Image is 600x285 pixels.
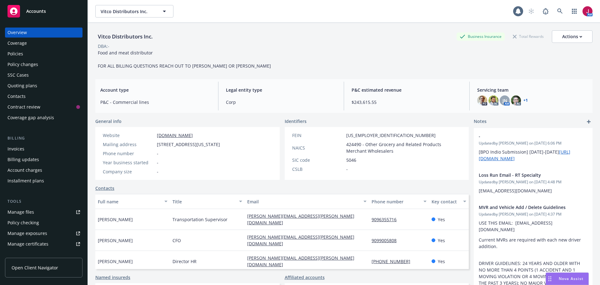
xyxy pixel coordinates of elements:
[5,198,82,205] div: Tools
[5,239,82,249] a: Manage certificates
[479,220,587,233] p: USE THIS EMAIL: [EMAIL_ADDRESS][DOMAIN_NAME]
[5,28,82,38] a: Overview
[372,237,402,243] a: 9099005808
[7,239,48,249] div: Manage certificates
[474,128,592,167] div: -Updatedby [PERSON_NAME] on [DATE] 6:06 PM[BPO Indio Submission] [DATE]-[DATE][URL][DOMAIN_NAME]
[474,167,592,199] div: Loss Run Email - RT SpecialtyUpdatedby [PERSON_NAME] on [DATE] 4:48 PM[EMAIL_ADDRESS][DOMAIN_NAME]
[5,250,82,260] a: Manage claims
[502,97,507,104] span: JN
[292,157,344,163] div: SIC code
[510,33,547,40] div: Total Rewards
[5,81,82,91] a: Quoting plans
[5,165,82,175] a: Account charges
[352,87,462,93] span: P&C estimated revenue
[95,194,170,209] button: Full name
[292,166,344,172] div: CSLB
[346,132,436,139] span: [US_EMPLOYER_IDENTIFICATION_NUMBER]
[369,194,429,209] button: Phone number
[479,179,587,185] span: Updated by [PERSON_NAME] on [DATE] 4:48 PM
[98,43,109,49] div: DBA: -
[559,276,583,281] span: Nova Assist
[568,5,581,18] a: Switch app
[5,38,82,48] a: Coverage
[5,207,82,217] a: Manage files
[346,141,462,154] span: 424490 - Other Grocery and Related Products Merchant Wholesalers
[5,113,82,123] a: Coverage gap analysis
[157,168,158,175] span: -
[554,5,566,18] a: Search
[98,198,161,205] div: Full name
[525,5,537,18] a: Start snowing
[7,28,27,38] div: Overview
[292,145,344,151] div: NAICS
[95,118,122,125] span: General info
[172,198,235,205] div: Title
[5,91,82,101] a: Contacts
[346,157,356,163] span: 5046
[172,237,181,244] span: CFO
[292,132,344,139] div: FEIN
[488,95,498,105] img: photo
[103,141,154,148] div: Mailing address
[479,149,587,162] p: [BPO Indio Submission] [DATE]-[DATE]
[539,5,552,18] a: Report a Bug
[285,274,325,281] a: Affiliated accounts
[172,216,227,223] span: Transportation Supervisor
[5,176,82,186] a: Installment plans
[170,194,245,209] button: Title
[26,9,46,14] span: Accounts
[479,211,587,217] span: Updated by [PERSON_NAME] on [DATE] 4:37 PM
[5,102,82,112] a: Contract review
[7,91,26,101] div: Contacts
[5,228,82,238] a: Manage exposures
[7,155,39,165] div: Billing updates
[582,6,592,16] img: photo
[5,49,82,59] a: Policies
[7,70,29,80] div: SSC Cases
[5,155,82,165] a: Billing updates
[346,166,348,172] span: -
[523,99,528,102] a: +1
[247,198,360,205] div: Email
[172,258,197,265] span: Director HR
[5,218,82,228] a: Policy checking
[546,273,554,285] div: Drag to move
[103,150,154,157] div: Phone number
[432,198,459,205] div: Key contact
[103,132,154,139] div: Website
[457,33,505,40] div: Business Insurance
[479,237,587,250] p: Current MVRs are required with each new driver addition.
[95,5,173,18] button: Vitco Distributors Inc.
[12,264,58,271] span: Open Client Navigator
[585,118,592,125] a: add
[5,135,82,141] div: Billing
[5,3,82,20] a: Accounts
[372,258,415,264] a: [PHONE_NUMBER]
[438,258,445,265] span: Yes
[5,144,82,154] a: Invoices
[429,194,469,209] button: Key contact
[546,272,589,285] button: Nova Assist
[226,87,336,93] span: Legal entity type
[511,95,521,105] img: photo
[5,70,82,80] a: SSC Cases
[372,198,419,205] div: Phone number
[477,95,487,105] img: photo
[479,140,587,146] span: Updated by [PERSON_NAME] on [DATE] 6:06 PM
[479,133,571,140] span: -
[7,165,42,175] div: Account charges
[247,255,354,267] a: [PERSON_NAME][EMAIL_ADDRESS][PERSON_NAME][DOMAIN_NAME]
[247,234,354,247] a: [PERSON_NAME][EMAIL_ADDRESS][PERSON_NAME][DOMAIN_NAME]
[285,118,307,125] span: Identifiers
[98,237,133,244] span: [PERSON_NAME]
[479,188,552,194] span: [EMAIL_ADDRESS][DOMAIN_NAME]
[247,213,354,226] a: [PERSON_NAME][EMAIL_ADDRESS][PERSON_NAME][DOMAIN_NAME]
[438,237,445,244] span: Yes
[7,59,38,69] div: Policy changes
[7,144,24,154] div: Invoices
[98,50,271,69] span: Food and meat distributor FOR ALL BILLING QUESTIONS REACH OUT TO [PERSON_NAME] OR [PERSON_NAME]
[372,216,402,222] a: 9096355716
[157,141,220,148] span: [STREET_ADDRESS][US_STATE]
[7,102,40,112] div: Contract review
[7,218,39,228] div: Policy checking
